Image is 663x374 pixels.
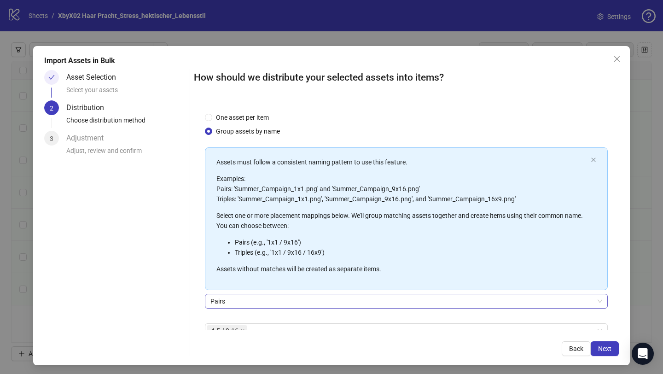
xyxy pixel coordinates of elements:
[50,135,53,142] span: 3
[235,247,587,257] li: Triples (e.g., '1x1 / 9x16 / 16x9')
[212,112,273,123] span: One asset per item
[216,174,587,204] p: Examples: Pairs: 'Summer_Campaign_1x1.png' and 'Summer_Campaign_9x16.png' Triples: 'Summer_Campai...
[212,126,284,136] span: Group assets by name
[591,157,596,163] span: close
[591,157,596,163] button: close
[211,326,238,336] span: 4-5 / 9-16
[66,85,186,100] div: Select your assets
[240,328,245,333] span: close
[610,52,624,66] button: Close
[48,74,55,81] span: check
[613,55,621,63] span: close
[598,345,611,352] span: Next
[235,237,587,247] li: Pairs (e.g., '1x1 / 9x16')
[44,55,619,66] div: Import Assets in Bulk
[66,115,186,131] div: Choose distribution method
[216,210,587,231] p: Select one or more placement mappings below. We'll group matching assets together and create item...
[207,325,247,336] span: 4-5 / 9-16
[591,341,619,356] button: Next
[66,131,111,146] div: Adjustment
[562,341,591,356] button: Back
[50,105,53,112] span: 2
[569,345,583,352] span: Back
[216,157,587,167] p: Assets must follow a consistent naming pattern to use this feature.
[66,146,186,161] div: Adjust, review and confirm
[66,100,111,115] div: Distribution
[210,294,602,308] span: Pairs
[66,70,123,85] div: Asset Selection
[194,70,619,85] h2: How should we distribute your selected assets into items?
[216,264,587,274] p: Assets without matches will be created as separate items.
[632,343,654,365] div: Open Intercom Messenger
